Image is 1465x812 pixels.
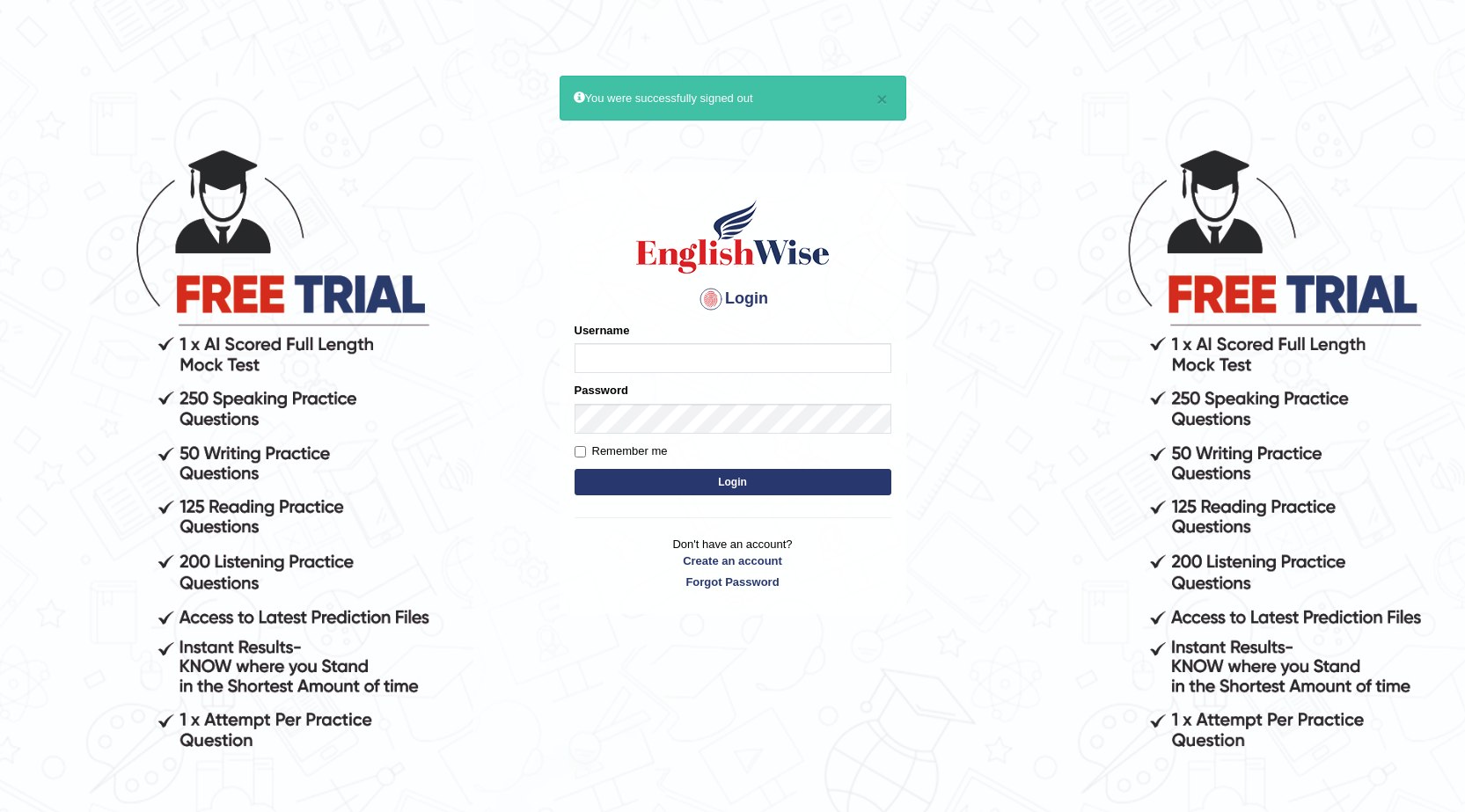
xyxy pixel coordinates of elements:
label: Username [575,322,630,339]
a: Create an account [575,552,891,569]
label: Password [575,382,628,399]
label: Remember me [575,443,668,460]
img: Logo of English Wise sign in for intelligent practice with AI [633,197,833,276]
input: Remember me [575,446,586,457]
p: Don't have an account? [575,536,891,590]
button: Login [575,469,891,495]
h4: Login [575,285,891,313]
a: Forgot Password [575,574,891,590]
button: × [876,90,887,108]
div: You were successfully signed out [560,76,906,121]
